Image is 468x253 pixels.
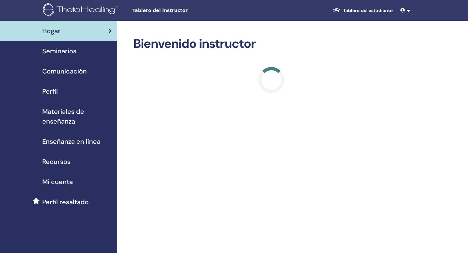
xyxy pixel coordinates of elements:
span: Seminarios [42,46,76,56]
span: Mi cuenta [42,177,73,187]
span: Tablero del instructor [132,7,230,14]
img: logo.png [43,3,121,18]
h2: Bienvenido instructor [133,36,409,51]
span: Comunicación [42,66,87,76]
span: Enseñanza en línea [42,137,100,146]
img: graduation-cap-white.svg [333,7,341,13]
span: Perfil resaltado [42,197,89,207]
span: Recursos [42,157,71,166]
span: Hogar [42,26,60,36]
a: Tablero del estudiante [328,5,398,17]
span: Perfil [42,87,58,96]
span: Materiales de enseñanza [42,107,112,126]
